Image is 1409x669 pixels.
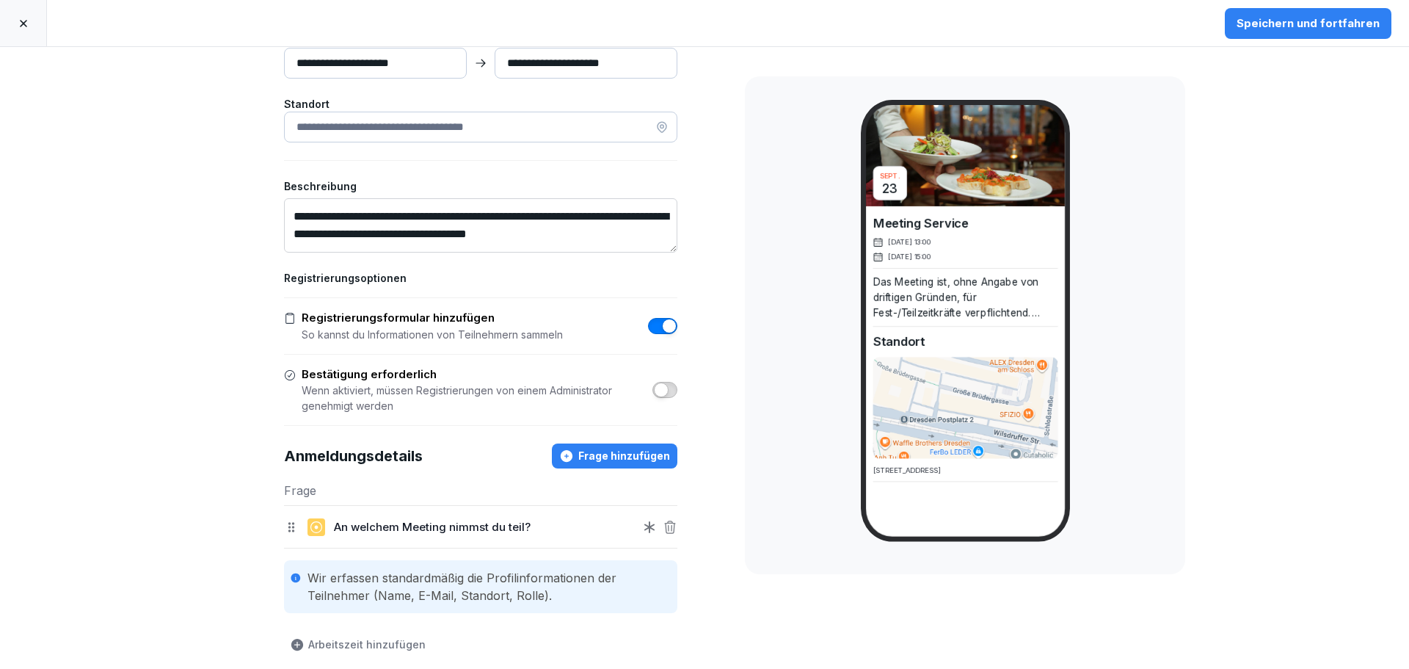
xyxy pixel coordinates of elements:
[873,275,1057,320] p: Das Meeting ist, ohne Angabe von driftigen Gründen, für Fest-/Teilzeitkräfte verpflichtend. Minis...
[302,327,563,342] p: So kannst du Informationen von Teilnehmern sammeln
[302,383,647,413] p: Wenn aktiviert, müssen Registrierungen von einem Administrator genehmigt werden
[284,270,677,286] p: Registrierungsoptionen
[307,569,671,604] p: Wir erfassen standardmäßig die Profilinformationen der Teilnehmer (Name, E-Mail, Standort, Rolle).
[284,445,423,467] label: Anmeldungsdetails
[1225,8,1391,39] button: Speichern und fortfahren
[882,181,898,195] p: 23
[284,631,432,658] button: Arbeitszeit hinzufügen
[334,519,595,536] p: An welchem Meeting nimmst du teil?
[865,105,1064,206] img: t2i1pubqmnw1qvz4igzsb6i1.png
[559,448,670,464] div: Frage hinzufügen
[873,214,1057,233] h2: Meeting Service
[302,366,647,383] p: Bestätigung erforderlich
[873,465,1057,475] p: [STREET_ADDRESS]
[888,251,931,261] p: [DATE] 15:00
[1237,15,1380,32] div: Speichern und fortfahren
[284,98,330,110] span: Standort
[284,178,677,194] label: Beschreibung
[552,444,677,469] button: Frage hinzufügen
[284,482,677,499] p: Frage
[888,236,931,247] p: [DATE] 13:00
[302,310,563,327] p: Registrierungsformular hinzufügen
[873,333,1057,351] h2: Standort
[879,170,900,181] p: Sept.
